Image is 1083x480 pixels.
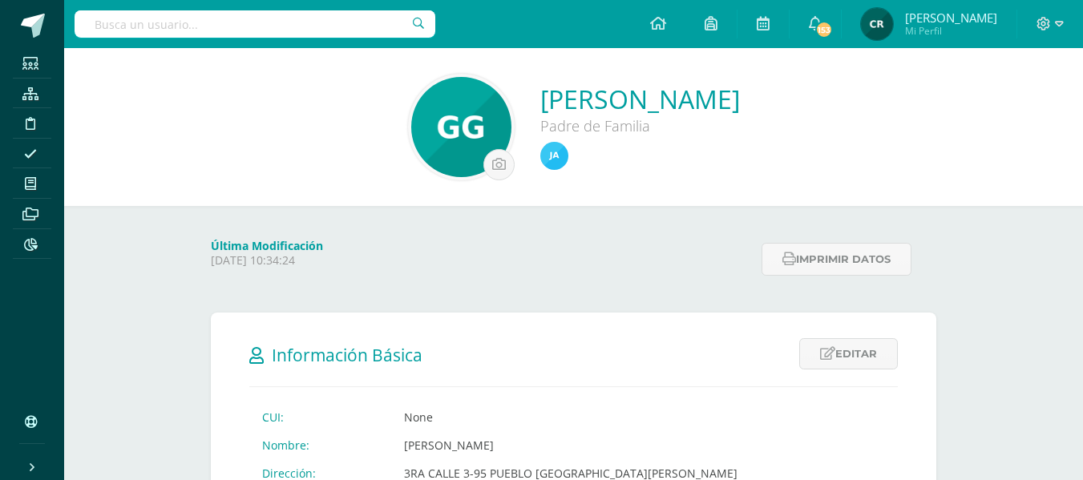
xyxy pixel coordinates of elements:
[75,10,435,38] input: Busca un usuario...
[211,238,752,253] h4: Última Modificación
[540,116,740,135] div: Padre de Familia
[211,253,752,268] p: [DATE] 10:34:24
[249,431,391,459] td: Nombre:
[540,142,568,170] img: e253ec1f15c3411c392802be4f960ff6.png
[815,21,833,38] span: 153
[861,8,893,40] img: 19436fc6d9716341a8510cf58c6830a2.png
[391,431,750,459] td: [PERSON_NAME]
[905,10,997,26] span: [PERSON_NAME]
[799,338,898,369] a: Editar
[249,403,391,431] td: CUI:
[411,77,511,177] img: 91692973b310ca868f59b98438a3e54b.png
[762,243,911,276] button: Imprimir datos
[272,344,422,366] span: Información Básica
[905,24,997,38] span: Mi Perfil
[540,82,740,116] a: [PERSON_NAME]
[391,403,750,431] td: None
